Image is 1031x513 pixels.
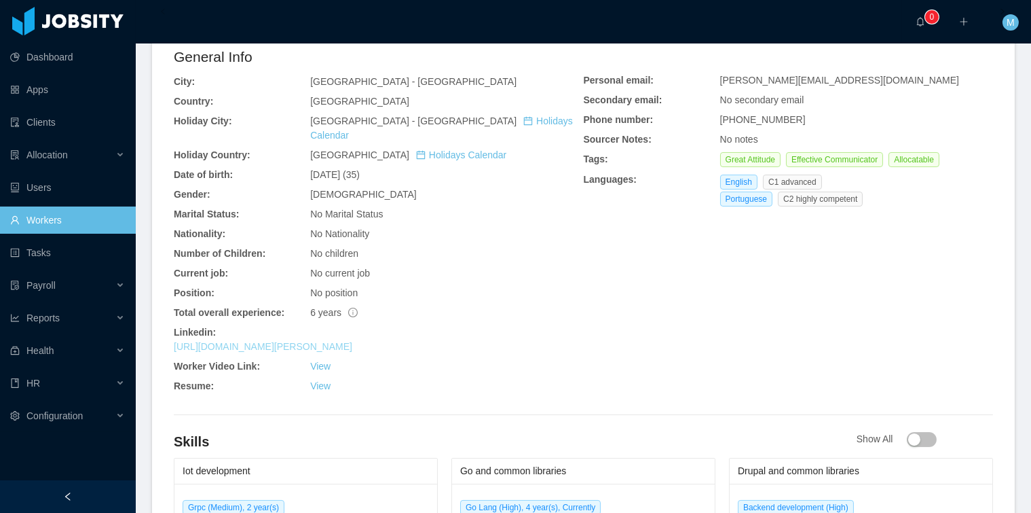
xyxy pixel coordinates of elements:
div: Go and common libraries [460,459,707,484]
b: Phone number: [584,114,654,125]
b: Nationality: [174,228,225,239]
span: [GEOGRAPHIC_DATA] - [GEOGRAPHIC_DATA] [310,116,573,141]
b: Date of birth: [174,169,233,180]
b: City: [174,76,195,87]
span: Allocatable [888,152,939,167]
i: icon: line-chart [10,313,20,323]
b: Holiday Country: [174,149,250,160]
a: View [310,361,331,372]
b: Languages: [584,174,637,185]
span: 6 years [310,307,358,318]
b: Marital Status: [174,209,239,219]
a: [URL][DOMAIN_NAME][PERSON_NAME] [174,341,352,352]
span: info-circle [348,308,358,317]
span: Health [26,345,54,356]
i: icon: right [999,8,1006,15]
b: Number of Children: [174,248,265,259]
i: icon: bell [916,17,925,26]
a: icon: profileTasks [10,239,125,266]
i: icon: plus [959,17,969,26]
h4: Skills [174,432,857,451]
span: C2 highly competent [778,192,863,207]
span: Configuration [26,410,83,421]
b: Sourcer Notes: [584,134,652,145]
a: icon: pie-chartDashboard [10,43,125,71]
b: Tags: [584,154,608,164]
b: Total overall experience: [174,307,284,318]
sup: 0 [925,10,939,24]
div: Iot development [183,459,429,484]
h2: General Info [174,46,584,68]
b: Resume: [174,381,214,391]
a: icon: calendarHolidays Calendar [416,149,506,160]
i: icon: calendar [416,150,426,160]
span: Allocation [26,149,68,160]
b: Country: [174,96,213,107]
span: [PHONE_NUMBER] [720,114,806,125]
b: Personal email: [584,75,654,86]
span: No current job [310,268,370,279]
span: [GEOGRAPHIC_DATA] [310,149,506,160]
span: [GEOGRAPHIC_DATA] - [GEOGRAPHIC_DATA] [310,76,517,87]
b: Position: [174,287,214,298]
span: [DATE] (35) [310,169,360,180]
b: Secondary email: [584,94,662,105]
div: Drupal and common libraries [738,459,984,484]
span: Portuguese [720,192,772,207]
i: icon: medicine-box [10,346,20,355]
span: Effective Communicator [786,152,883,167]
span: [PERSON_NAME][EMAIL_ADDRESS][DOMAIN_NAME] [720,75,959,86]
a: icon: userWorkers [10,207,125,234]
i: icon: calendar [523,116,533,126]
span: C1 advanced [763,175,822,190]
i: icon: setting [10,411,20,421]
span: No position [310,287,358,298]
span: [DEMOGRAPHIC_DATA] [310,189,417,200]
span: [GEOGRAPHIC_DATA] [310,96,409,107]
b: Gender: [174,189,210,200]
a: icon: appstoreApps [10,76,125,103]
i: icon: book [10,378,20,388]
span: No children [310,248,358,259]
b: Linkedin: [174,327,216,338]
i: icon: left [160,8,166,15]
a: icon: auditClients [10,109,125,136]
i: icon: solution [10,150,20,160]
span: Reports [26,313,60,323]
span: Great Attitude [720,152,781,167]
b: Worker Video Link: [174,361,260,372]
a: View [310,381,331,391]
b: Holiday City: [174,116,232,126]
span: No Marital Status [310,209,383,219]
span: Payroll [26,280,56,291]
span: English [720,175,757,190]
span: M [1007,14,1015,31]
span: HR [26,378,40,389]
span: No Nationality [310,228,369,239]
b: Current job: [174,268,228,279]
span: Show All [857,434,937,444]
i: icon: file-protect [10,281,20,290]
span: No notes [720,134,758,145]
a: icon: robotUsers [10,174,125,201]
span: No secondary email [720,94,804,105]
